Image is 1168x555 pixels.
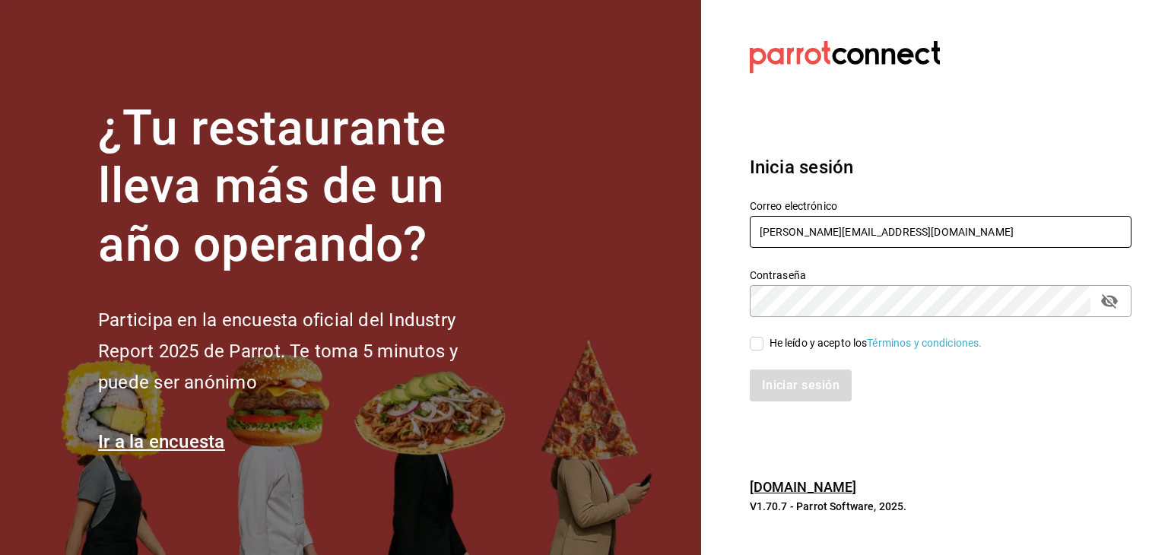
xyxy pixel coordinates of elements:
input: Ingresa tu correo electrónico [750,216,1131,248]
h1: ¿Tu restaurante lleva más de un año operando? [98,100,509,274]
a: Términos y condiciones. [867,337,982,349]
h3: Inicia sesión [750,154,1131,181]
a: [DOMAIN_NAME] [750,479,857,495]
div: He leído y acepto los [770,335,982,351]
button: passwordField [1097,288,1122,314]
p: V1.70.7 - Parrot Software, 2025. [750,499,1131,514]
h2: Participa en la encuesta oficial del Industry Report 2025 de Parrot. Te toma 5 minutos y puede se... [98,305,509,398]
label: Contraseña [750,269,1131,280]
a: Ir a la encuesta [98,431,225,452]
label: Correo electrónico [750,200,1131,211]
